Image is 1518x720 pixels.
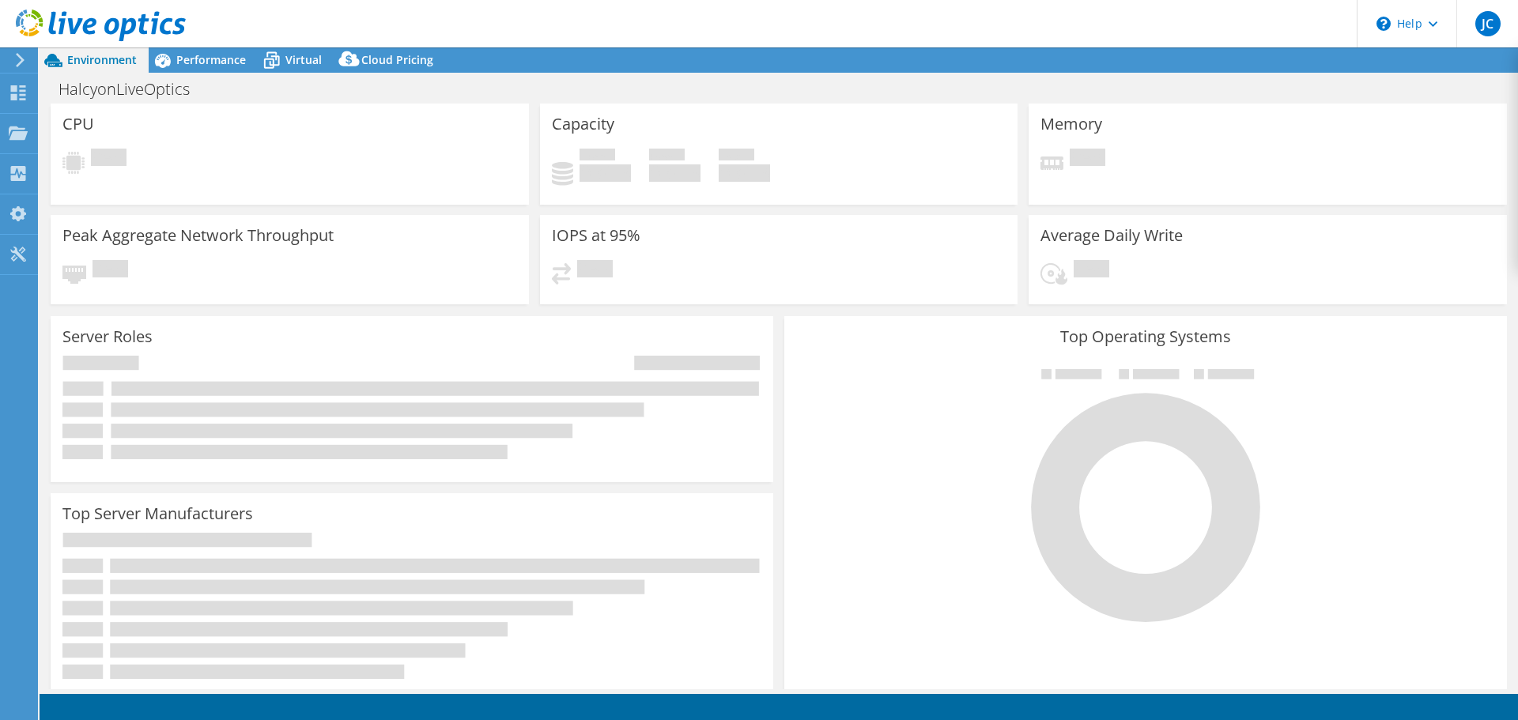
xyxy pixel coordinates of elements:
span: Virtual [285,52,322,67]
svg: \n [1376,17,1391,31]
h3: Top Server Manufacturers [62,505,253,522]
span: Total [719,149,754,164]
h4: 0 GiB [719,164,770,182]
span: Pending [1070,149,1105,170]
h3: Peak Aggregate Network Throughput [62,227,334,244]
span: Pending [577,260,613,281]
span: Cloud Pricing [361,52,433,67]
h3: Average Daily Write [1040,227,1183,244]
span: Performance [176,52,246,67]
span: Pending [93,260,128,281]
h3: Server Roles [62,328,153,345]
h3: IOPS at 95% [552,227,640,244]
h1: HalcyonLiveOptics [51,81,214,98]
h4: 0 GiB [649,164,700,182]
span: Pending [1074,260,1109,281]
h3: Capacity [552,115,614,133]
h3: CPU [62,115,94,133]
h3: Top Operating Systems [796,328,1495,345]
span: Used [580,149,615,164]
h3: Memory [1040,115,1102,133]
h4: 0 GiB [580,164,631,182]
span: Pending [91,149,126,170]
span: JC [1475,11,1501,36]
span: Free [649,149,685,164]
span: Environment [67,52,137,67]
